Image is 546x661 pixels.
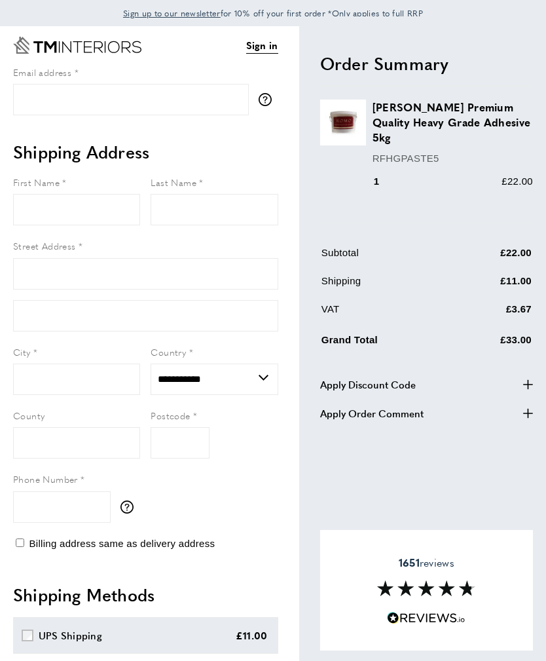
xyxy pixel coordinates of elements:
[399,555,420,570] strong: 1651
[373,151,533,166] p: RFHGPASTE5
[387,612,465,624] img: Reviews.io 5 stars
[457,330,532,358] td: £33.00
[123,7,221,19] span: Sign up to our newsletter
[151,176,196,189] span: Last Name
[321,301,456,327] td: VAT
[39,628,103,643] div: UPS Shipping
[151,409,190,422] span: Postcode
[320,377,416,392] span: Apply Discount Code
[123,7,221,20] a: Sign up to our newsletter
[373,100,533,145] h3: [PERSON_NAME] Premium Quality Heavy Grade Adhesive 5kg
[321,330,456,358] td: Grand Total
[13,472,78,485] span: Phone Number
[13,583,278,607] h2: Shipping Methods
[457,273,532,299] td: £11.00
[13,409,45,422] span: County
[13,66,71,79] span: Email address
[320,406,424,421] span: Apply Order Comment
[320,100,366,145] img: Romo Premium Quality Heavy Grade Adhesive 5kg
[321,245,456,271] td: Subtotal
[373,174,398,189] div: 1
[13,37,141,54] a: Go to Home page
[13,345,31,358] span: City
[259,93,278,106] button: More information
[123,7,423,19] span: for 10% off your first order *Only applies to full RRP
[501,176,533,187] span: £22.00
[377,580,475,596] img: Reviews section
[457,245,532,271] td: £22.00
[13,140,278,164] h2: Shipping Address
[457,301,532,327] td: £3.67
[29,538,215,549] span: Billing address same as delivery address
[13,176,60,189] span: First Name
[320,52,533,75] h2: Order Summary
[120,500,140,514] button: More information
[246,37,278,54] a: Sign in
[399,556,454,569] span: reviews
[236,628,268,643] div: £11.00
[16,538,24,547] input: Billing address same as delivery address
[13,239,76,252] span: Street Address
[321,273,456,299] td: Shipping
[151,345,186,358] span: Country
